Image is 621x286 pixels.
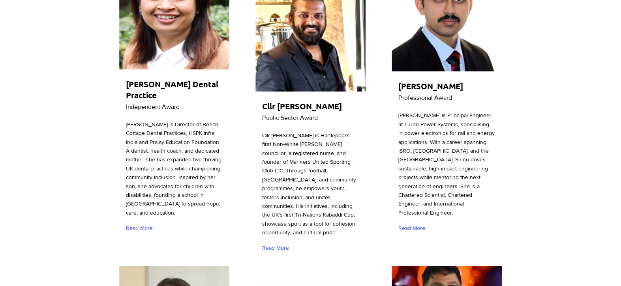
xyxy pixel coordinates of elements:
a: Read More [262,241,293,255]
span: Public Sector Award [262,114,318,121]
span: Cllr [PERSON_NAME] [262,101,342,111]
span: Cllr [PERSON_NAME] is Hartlepool’s first Non-White [PERSON_NAME] councillor, a registered nurse, ... [262,132,356,236]
a: Read More [126,221,156,235]
span: Read More [126,224,153,232]
span: Read More [398,224,425,232]
span: Read More [262,244,289,252]
span: Independent Award [126,103,180,110]
span: [PERSON_NAME] [398,81,463,91]
span: [PERSON_NAME] Dental Practice [126,79,218,100]
span: [PERSON_NAME] is Director of Beech Cottage Dental Practices, HSPK Infra India and Prajay Educatio... [126,121,221,216]
a: Read More [398,221,429,235]
span: Professional Award [398,94,452,101]
span: [PERSON_NAME] is Principal Engineer at Turbo Power Systems, specialising in power electronics for... [398,112,495,215]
